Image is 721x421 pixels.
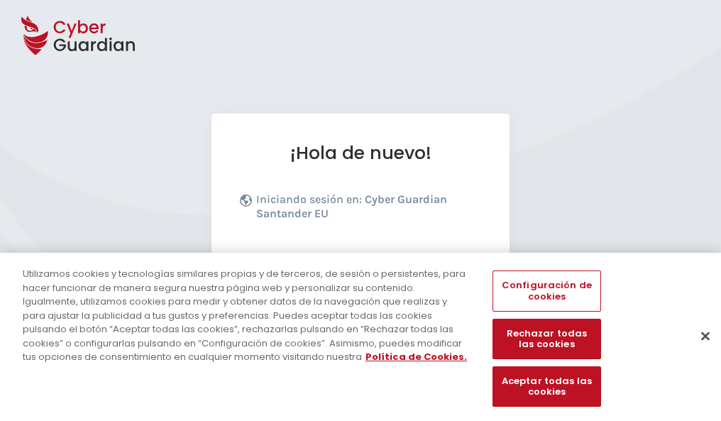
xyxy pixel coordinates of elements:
[256,192,478,228] p: Iniciando sesión en:
[492,270,600,311] button: Configuración de cookies
[365,350,467,363] a: Más información sobre su privacidad, se abre en una nueva pestaña
[492,366,600,407] button: Aceptar todas las cookies
[256,192,447,220] b: Cyber Guardian Santander EU
[240,142,481,164] h1: ¡Hola de nuevo!
[492,319,600,359] button: Rechazar todas las cookies
[23,267,471,364] div: Utilizamos cookies y tecnologías similares propias y de terceros, de sesión o persistentes, para ...
[690,320,721,351] button: Cerrar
